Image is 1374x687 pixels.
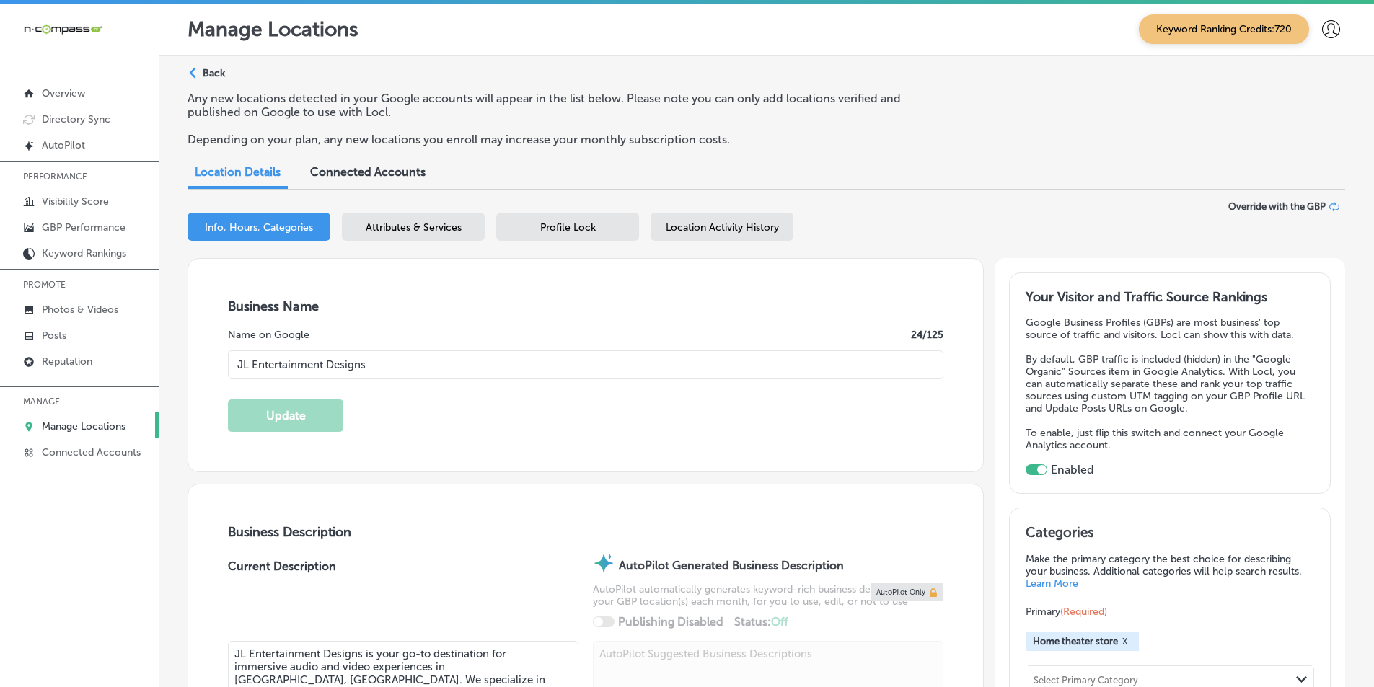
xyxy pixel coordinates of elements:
img: autopilot-icon [593,552,615,574]
p: Posts [42,329,66,342]
p: Directory Sync [42,113,110,125]
span: (Required) [1060,606,1107,618]
label: 24 /125 [911,329,943,341]
img: 660ab0bf-5cc7-4cb8-ba1c-48b5ae0f18e60NCTV_CLogo_TV_Black_-500x88.png [23,22,102,36]
a: Learn More [1026,577,1078,590]
span: Connected Accounts [310,165,426,179]
p: To enable, just flip this switch and connect your Google Analytics account. [1026,427,1314,451]
p: Keyword Rankings [42,247,126,260]
strong: AutoPilot Generated Business Description [619,559,844,572]
h3: Your Visitor and Traffic Source Rankings [1026,289,1314,305]
p: Manage Locations [42,420,125,433]
span: Home theater store [1033,636,1118,647]
label: Name on Google [228,329,309,341]
p: Visibility Score [42,195,109,208]
span: Override with the GBP [1228,201,1326,212]
span: Info, Hours, Categories [205,221,313,234]
p: Manage Locations [188,17,358,41]
p: Reputation [42,355,92,368]
p: Google Business Profiles (GBPs) are most business' top source of traffic and visitors. Locl can s... [1026,316,1314,341]
label: Current Description [228,559,336,641]
input: Enter Location Name [228,350,943,379]
button: Update [228,399,343,432]
p: Overview [42,87,85,99]
p: Make the primary category the best choice for describing your business. Additional categories wil... [1026,553,1314,590]
label: Enabled [1051,463,1094,477]
p: Connected Accounts [42,446,141,458]
div: Select Primary Category [1034,674,1138,685]
p: Photos & Videos [42,303,118,316]
p: GBP Performance [42,221,125,234]
h3: Business Name [228,298,943,314]
span: Profile Lock [540,221,596,234]
p: By default, GBP traffic is included (hidden) in the "Google Organic" Sources item in Google Analy... [1026,353,1314,415]
span: Location Details [195,165,281,179]
p: Any new locations detected in your Google accounts will appear in the list below. Please note you... [188,92,940,119]
h3: Categories [1026,524,1314,546]
span: Attributes & Services [366,221,462,234]
span: Primary [1026,606,1107,618]
button: X [1118,636,1132,647]
span: Location Activity History [666,221,779,234]
span: Keyword Ranking Credits: 720 [1139,14,1309,44]
h3: Business Description [228,524,943,540]
p: Back [203,67,225,79]
p: Depending on your plan, any new locations you enroll may increase your monthly subscription costs. [188,133,940,146]
p: AutoPilot [42,139,85,151]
